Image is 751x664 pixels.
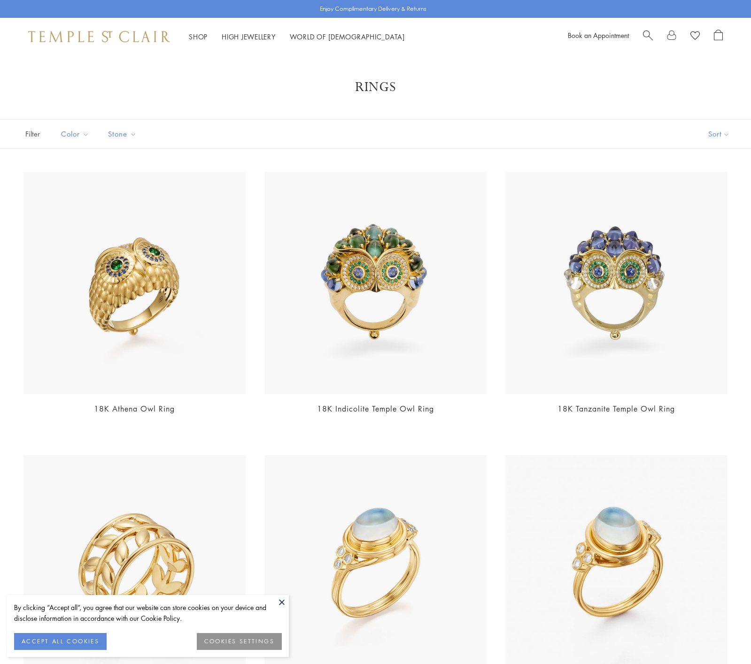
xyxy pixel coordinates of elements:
[290,32,405,41] a: World of [DEMOGRAPHIC_DATA]World of [DEMOGRAPHIC_DATA]
[189,32,208,41] a: ShopShop
[103,128,144,140] span: Stone
[101,123,144,145] button: Stone
[264,172,487,394] img: 18K Indicolite Temple Owl Ring
[557,404,675,414] a: 18K Tanzanite Temple Owl Ring
[704,620,742,655] iframe: Gorgias live chat messenger
[714,30,723,44] a: Open Shopping Bag
[28,31,170,42] img: Temple St. Clair
[317,404,434,414] a: 18K Indicolite Temple Owl Ring
[38,79,713,96] h1: Rings
[505,172,728,394] img: 18K Tanzanite Temple Owl Ring
[568,31,629,40] a: Book an Appointment
[687,120,751,148] button: Show sort by
[14,633,107,650] button: ACCEPT ALL COOKIES
[14,602,282,624] div: By clicking “Accept all”, you agree that our website can store cookies on your device and disclos...
[94,404,175,414] a: 18K Athena Owl Ring
[189,31,405,43] nav: Main navigation
[54,123,96,145] button: Color
[23,172,246,394] img: R36865-OWLTGBS
[56,128,96,140] span: Color
[643,30,653,44] a: Search
[320,4,426,14] p: Enjoy Complimentary Delivery & Returns
[222,32,276,41] a: High JewelleryHigh Jewellery
[690,30,700,44] a: View Wishlist
[197,633,282,650] button: COOKIES SETTINGS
